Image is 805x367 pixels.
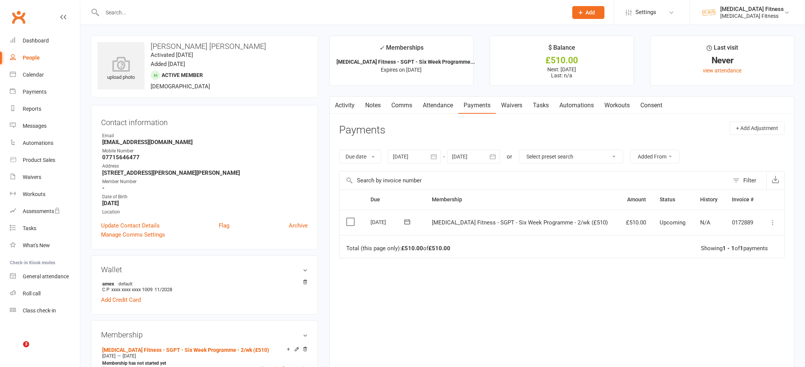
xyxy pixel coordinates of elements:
a: [MEDICAL_DATA] Fitness - SGPT - Six Week Programme - 2/wk (£510) [102,347,269,353]
a: Add Credit Card [101,295,141,304]
div: Messages [23,123,47,129]
div: or [507,152,512,161]
div: Member Number [102,178,308,185]
input: Search by invoice number [339,171,729,190]
span: Expires on [DATE] [381,67,422,73]
a: Consent [635,97,668,114]
strong: 1 - 1 [722,245,735,252]
strong: - [102,185,308,191]
time: Added [DATE] [151,61,185,67]
span: Settings [635,4,656,21]
th: Status [653,190,693,209]
h3: [PERSON_NAME] [PERSON_NAME] [97,42,311,50]
a: Tasks [528,97,554,114]
a: Class kiosk mode [10,302,80,319]
a: Clubworx [9,8,28,27]
h3: Contact information [101,115,308,127]
th: Amount [619,190,653,209]
span: [DATE] [123,353,136,359]
div: Assessments [23,208,60,214]
time: Activated [DATE] [151,52,193,58]
a: Reports [10,100,80,118]
div: Tasks [23,225,36,231]
div: Total (this page only): of [346,245,450,252]
div: Filter [743,176,756,185]
div: [MEDICAL_DATA] Fitness [720,13,784,19]
div: Dashboard [23,38,49,44]
div: $ Balance [548,43,575,56]
strong: [EMAIL_ADDRESS][DOMAIN_NAME] [102,139,308,146]
div: Calendar [23,72,44,78]
strong: amex [102,281,304,287]
div: Memberships [379,43,424,57]
a: Messages [10,118,80,135]
a: Attendance [417,97,458,114]
li: C P [101,279,308,293]
a: People [10,49,80,66]
a: Update Contact Details [101,221,160,230]
div: Email [102,132,308,140]
a: Activity [330,97,360,114]
i: ✓ [379,44,384,52]
strong: £510.00 [401,245,423,252]
span: [MEDICAL_DATA] Fitness - SGPT - Six Week Programme - 2/wk (£510) [432,219,608,226]
div: Address [102,163,308,170]
div: People [23,55,40,61]
a: What's New [10,237,80,254]
th: History [693,190,725,209]
strong: Membership has not started yet [102,361,166,366]
div: General attendance [23,273,69,279]
a: General attendance kiosk mode [10,268,80,285]
div: [MEDICAL_DATA] Fitness [720,6,784,13]
div: £510.00 [497,56,627,64]
a: Payments [10,83,80,100]
td: 0172889 [725,210,761,235]
span: 11/2028 [154,287,172,292]
strong: [STREET_ADDRESS][PERSON_NAME][PERSON_NAME] [102,169,308,176]
strong: [MEDICAL_DATA] Fitness - SGPT - Six Week Programme... [336,59,475,65]
strong: [DATE] [102,200,308,207]
div: Class check-in [23,307,56,314]
div: [DATE] [371,216,405,228]
span: [DATE] [102,353,115,359]
a: Workouts [10,186,80,203]
a: Automations [10,135,80,152]
a: Product Sales [10,152,80,169]
a: Calendar [10,66,80,83]
iframe: Intercom live chat [8,341,26,359]
a: Dashboard [10,32,80,49]
th: Membership [425,190,619,209]
button: Filter [729,171,766,190]
a: Roll call [10,285,80,302]
a: Manage Comms Settings [101,230,165,239]
a: Payments [458,97,496,114]
button: Add [572,6,604,19]
span: Add [585,9,595,16]
td: £510.00 [619,210,653,235]
th: Invoice # [725,190,761,209]
th: Due [364,190,425,209]
div: — [100,353,308,359]
a: Waivers [496,97,528,114]
div: What's New [23,242,50,248]
span: N/A [700,219,710,226]
a: Comms [386,97,417,114]
div: Location [102,209,308,216]
input: Search... [100,7,562,18]
a: Flag [219,221,229,230]
a: Workouts [599,97,635,114]
div: Waivers [23,174,41,180]
a: Tasks [10,220,80,237]
div: Showing of payments [701,245,768,252]
button: Due date [339,150,381,163]
div: Workouts [23,191,45,197]
div: Mobile Number [102,147,308,155]
a: view attendance [703,67,741,74]
button: + Add Adjustment [730,121,785,135]
a: Notes [360,97,386,114]
div: upload photo [97,56,145,82]
a: Assessments [10,203,80,220]
a: Waivers [10,169,80,186]
strong: £510.00 [428,245,450,252]
strong: 1 [740,245,743,252]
